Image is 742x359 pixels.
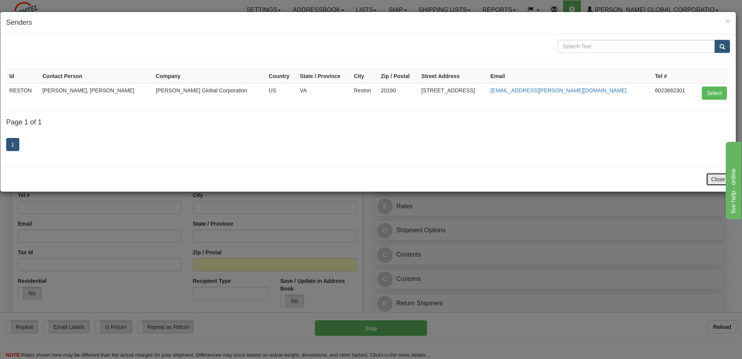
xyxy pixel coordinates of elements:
iframe: chat widget [724,140,741,219]
input: Search Text [558,40,715,53]
td: [STREET_ADDRESS] [418,83,487,103]
th: Email [487,69,652,83]
h4: Senders [6,18,730,28]
th: City [351,69,378,83]
td: RESTON [6,83,39,103]
td: US [265,83,297,103]
th: Id [6,69,39,83]
th: Contact Person [39,69,153,83]
td: [PERSON_NAME], [PERSON_NAME] [39,83,153,103]
th: Tel # [652,69,694,83]
th: State / Province [297,69,351,83]
td: [PERSON_NAME] Global Corporation [153,83,265,103]
button: Select [702,87,727,100]
span: × [725,17,730,26]
th: Street Address [418,69,487,83]
th: Zip / Postal [378,69,419,83]
td: 20190 [378,83,419,103]
td: 6023682301 [652,83,694,103]
th: Country [265,69,297,83]
button: Close [706,173,730,186]
h4: Page 1 of 1 [6,119,730,126]
div: live help - online [6,5,71,14]
a: 1 [6,138,19,151]
th: Company [153,69,265,83]
td: Reston [351,83,378,103]
td: VA [297,83,351,103]
a: [EMAIL_ADDRESS][PERSON_NAME][DOMAIN_NAME] [490,87,626,94]
button: Close [725,17,730,25]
